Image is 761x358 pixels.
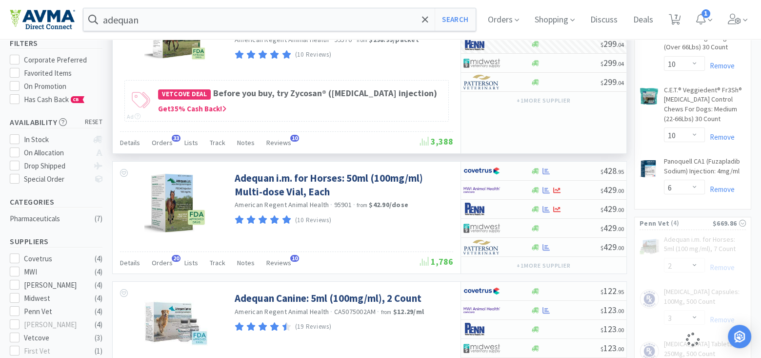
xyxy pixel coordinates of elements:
span: · [353,35,355,44]
span: Details [120,258,140,267]
img: e1133ece90fa4a959c5ae41b0808c578_9.png [463,37,500,51]
span: · [353,200,355,209]
span: · [330,200,332,209]
img: f6b2451649754179b5b4e0c70c3f7cb0_2.png [463,303,500,317]
img: 77fca1acd8b6420a9015268ca798ef17_1.png [463,164,500,178]
img: 4dd14cff54a648ac9e977f0c5da9bc2e_5.png [463,341,500,356]
h5: Categories [10,196,102,208]
a: Deals [629,16,657,24]
p: (10 Reviews) [295,50,332,60]
img: 07e792e6a0174559ab9126c550078b9a_399613.jpeg [144,171,208,235]
a: C.E.T.® Veggiedent® Fr3Sh® [MEDICAL_DATA] Control Chews For Dogs: Medium (22-66Lbs) 30 Count [664,85,746,127]
span: 1,786 [420,256,453,267]
span: · [330,307,332,316]
a: Adequan i.m. for Horses: 50ml (100mg/ml) Multi-dose Vial, Each [235,171,451,198]
span: Lists [184,138,198,147]
span: . 04 [617,79,624,86]
p: (19 Reviews) [295,322,332,332]
span: . 04 [617,41,624,48]
div: $669.86 [713,218,746,229]
span: $ [601,225,603,232]
div: MWI [24,266,84,278]
p: (10 Reviews) [295,215,332,226]
a: American Regent Animal Health [235,200,329,209]
span: . 00 [617,225,624,232]
div: Favorited Items [24,67,103,79]
span: $ [601,41,603,48]
span: . 95 [617,168,624,175]
span: $ [601,206,603,213]
div: ( 4 ) [95,319,102,331]
a: 7 [665,17,685,25]
span: 429 [601,184,624,195]
img: e1133ece90fa4a959c5ae41b0808c578_9.png [463,322,500,337]
h4: Before you buy, try Zycosan® ([MEDICAL_DATA] injection) [158,86,443,101]
span: $ [601,79,603,86]
img: f6b2451649754179b5b4e0c70c3f7cb0_2.png [463,183,500,197]
span: from [357,202,367,209]
span: . 95 [617,288,624,295]
div: On Allocation [24,147,89,159]
span: . 00 [617,206,624,213]
div: ( 4 ) [95,293,102,304]
div: ( 4 ) [95,279,102,291]
div: ( 3 ) [95,332,102,344]
button: Search [435,8,475,31]
a: American Regent Animal Health [235,307,329,316]
div: Midwest [24,293,84,304]
span: Notes [237,138,255,147]
span: Details [120,138,140,147]
strong: $12.29 / ml [393,307,424,316]
button: +1more supplier [512,94,576,107]
div: ( 1 ) [95,345,102,357]
img: e4e33dab9f054f5782a47901c742baa9_102.png [10,9,75,30]
span: Penn Vet [640,218,669,229]
div: Pharmaceuticals [10,213,89,225]
span: 429 [601,241,624,253]
a: Remove [705,132,735,142]
span: $ [601,244,603,252]
span: Track [210,138,225,147]
span: 429 [601,203,624,214]
span: . 00 [617,187,624,194]
span: 20 [172,255,180,262]
span: $ [601,288,603,295]
span: reset [85,117,103,127]
span: $ [601,345,603,353]
span: · [377,307,379,316]
img: 1411d623e5414f74a0736c344e05a885_556606.png [640,159,658,178]
span: Orders [152,138,173,147]
div: Special Order [24,173,89,185]
img: 53b71326a5564264be6d7b4859023de7_399615.jpeg [144,292,208,355]
span: . 00 [617,326,624,334]
img: e6b2e39abf1f4f99a74f6220f048b822_263320.png [640,87,659,105]
a: Remove [705,61,735,70]
strong: $42.90 / dose [369,200,408,209]
span: 428 [601,165,624,176]
span: CA5075002AM [334,307,376,316]
a: Panoquell CA1 (Fuzapladib Sodium) Injection: 4mg/ml [664,157,746,180]
a: Adequan Canine: 5ml (100mg/ml), 2 Count [235,292,421,305]
span: Lists [184,258,198,267]
span: 33 [172,135,180,142]
a: Remove [705,185,735,194]
img: e1133ece90fa4a959c5ae41b0808c578_9.png [463,202,500,216]
h5: Availability [10,117,102,128]
div: ( 7 ) [95,213,102,225]
div: Penn Vet [24,306,84,317]
span: . 04 [617,60,624,67]
span: Reviews [266,138,291,147]
span: $ [601,326,603,334]
div: ( 4 ) [95,306,102,317]
span: . 00 [617,345,624,353]
h5: Suppliers [10,236,102,247]
span: $ [601,168,603,175]
span: CB [71,97,81,103]
div: In Stock [24,134,89,146]
div: Open Intercom Messenger [728,325,751,348]
img: f5e969b455434c6296c6d81ef179fa71_3.png [463,75,500,89]
img: 4dd14cff54a648ac9e977f0c5da9bc2e_5.png [463,56,500,70]
div: [PERSON_NAME] [24,319,84,331]
span: 123 [601,323,624,335]
input: Search by item, sku, manufacturer, ingredient, size... [83,8,476,31]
